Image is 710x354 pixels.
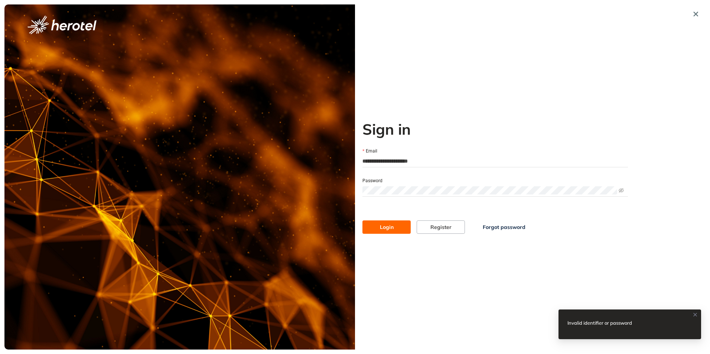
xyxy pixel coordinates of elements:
img: cover image [4,4,355,350]
div: Invalid identifier or password [567,318,641,327]
span: eye-invisible [619,188,624,193]
label: Password [362,177,382,184]
input: Email [362,155,628,167]
span: Register [430,223,452,231]
input: Password [362,186,617,194]
span: Login [380,223,394,231]
button: Register [417,220,465,234]
button: Login [362,220,411,234]
label: Email [362,148,377,155]
img: logo [27,16,97,34]
button: logo [16,16,108,34]
h2: Sign in [362,120,628,138]
span: Forgot password [483,223,525,231]
button: Forgot password [471,220,537,234]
